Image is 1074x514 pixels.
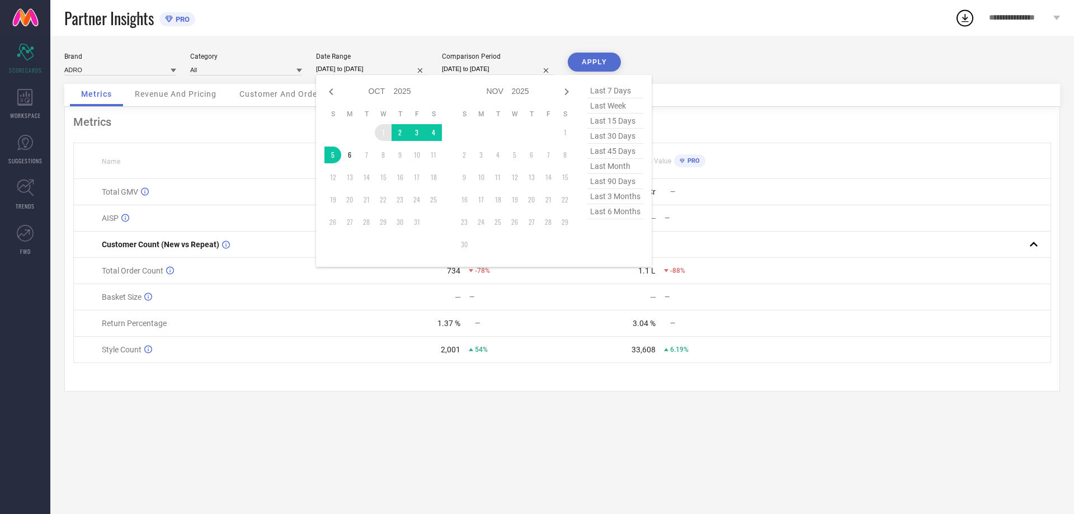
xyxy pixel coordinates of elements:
[587,159,643,174] span: last month
[523,110,540,119] th: Thursday
[447,266,460,275] div: 734
[473,214,489,230] td: Mon Nov 24 2025
[442,63,554,75] input: Select comparison period
[239,89,325,98] span: Customer And Orders
[324,191,341,208] td: Sun Oct 19 2025
[102,266,163,275] span: Total Order Count
[408,110,425,119] th: Friday
[506,169,523,186] td: Wed Nov 12 2025
[557,214,573,230] td: Sat Nov 29 2025
[632,345,656,354] div: 33,608
[408,124,425,141] td: Fri Oct 03 2025
[392,110,408,119] th: Thursday
[670,319,675,327] span: —
[341,110,358,119] th: Monday
[557,191,573,208] td: Sat Nov 22 2025
[568,53,621,72] button: APPLY
[557,110,573,119] th: Saturday
[665,293,757,301] div: —
[557,147,573,163] td: Sat Nov 08 2025
[102,319,167,328] span: Return Percentage
[540,191,557,208] td: Fri Nov 21 2025
[587,204,643,219] span: last 6 months
[358,191,375,208] td: Tue Oct 21 2025
[341,169,358,186] td: Mon Oct 13 2025
[8,157,43,165] span: SUGGESTIONS
[324,110,341,119] th: Sunday
[506,147,523,163] td: Wed Nov 05 2025
[469,293,562,301] div: —
[341,214,358,230] td: Mon Oct 27 2025
[489,169,506,186] td: Tue Nov 11 2025
[540,169,557,186] td: Fri Nov 14 2025
[408,191,425,208] td: Fri Oct 24 2025
[102,158,120,166] span: Name
[392,169,408,186] td: Thu Oct 16 2025
[173,15,190,23] span: PRO
[316,53,428,60] div: Date Range
[375,191,392,208] td: Wed Oct 22 2025
[324,169,341,186] td: Sun Oct 12 2025
[560,85,573,98] div: Next month
[473,169,489,186] td: Mon Nov 10 2025
[392,214,408,230] td: Thu Oct 30 2025
[341,147,358,163] td: Mon Oct 06 2025
[375,110,392,119] th: Wednesday
[523,191,540,208] td: Thu Nov 20 2025
[425,110,442,119] th: Saturday
[358,147,375,163] td: Tue Oct 07 2025
[64,53,176,60] div: Brand
[375,124,392,141] td: Wed Oct 01 2025
[425,147,442,163] td: Sat Oct 11 2025
[425,124,442,141] td: Sat Oct 04 2025
[557,169,573,186] td: Sat Nov 15 2025
[523,147,540,163] td: Thu Nov 06 2025
[587,144,643,159] span: last 45 days
[506,110,523,119] th: Wednesday
[437,319,460,328] div: 1.37 %
[587,114,643,129] span: last 15 days
[358,169,375,186] td: Tue Oct 14 2025
[64,7,154,30] span: Partner Insights
[324,147,341,163] td: Sun Oct 05 2025
[102,214,119,223] span: AISP
[540,214,557,230] td: Fri Nov 28 2025
[456,214,473,230] td: Sun Nov 23 2025
[455,293,461,301] div: —
[102,293,142,301] span: Basket Size
[73,115,1051,129] div: Metrics
[475,346,488,353] span: 54%
[587,98,643,114] span: last week
[190,53,302,60] div: Category
[135,89,216,98] span: Revenue And Pricing
[341,191,358,208] td: Mon Oct 20 2025
[633,319,656,328] div: 3.04 %
[650,293,656,301] div: —
[523,214,540,230] td: Thu Nov 27 2025
[587,174,643,189] span: last 90 days
[16,202,35,210] span: TRENDS
[375,214,392,230] td: Wed Oct 29 2025
[489,147,506,163] td: Tue Nov 04 2025
[10,111,41,120] span: WORKSPACE
[587,83,643,98] span: last 7 days
[81,89,112,98] span: Metrics
[670,188,675,196] span: —
[102,240,219,249] span: Customer Count (New vs Repeat)
[408,214,425,230] td: Fri Oct 31 2025
[475,267,490,275] span: -78%
[456,191,473,208] td: Sun Nov 16 2025
[425,191,442,208] td: Sat Oct 25 2025
[557,124,573,141] td: Sat Nov 01 2025
[408,169,425,186] td: Fri Oct 17 2025
[358,110,375,119] th: Tuesday
[441,345,460,354] div: 2,001
[425,169,442,186] td: Sat Oct 18 2025
[638,266,656,275] div: 1.1 L
[20,247,31,256] span: FWD
[375,169,392,186] td: Wed Oct 15 2025
[506,214,523,230] td: Wed Nov 26 2025
[324,214,341,230] td: Sun Oct 26 2025
[473,191,489,208] td: Mon Nov 17 2025
[489,191,506,208] td: Tue Nov 18 2025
